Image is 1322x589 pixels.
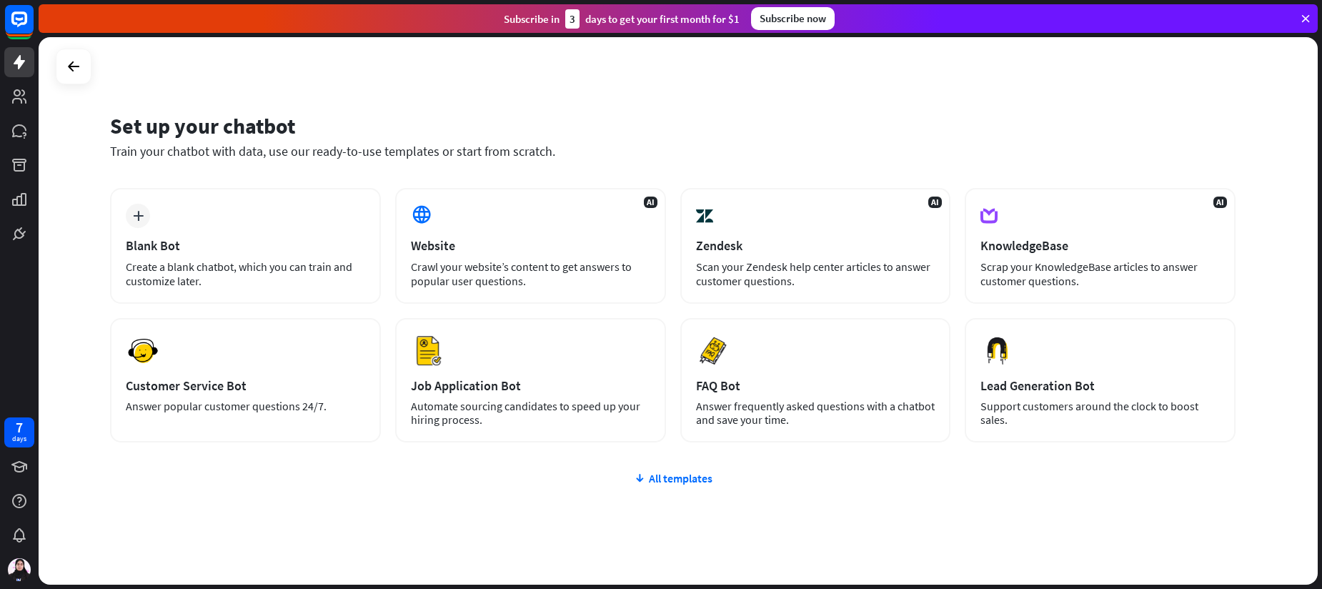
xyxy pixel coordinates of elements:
div: Zendesk [696,237,935,254]
div: days [12,434,26,444]
div: FAQ Bot [696,377,935,394]
div: 7 [16,421,23,434]
div: Answer frequently asked questions with a chatbot and save your time. [696,400,935,427]
span: AI [644,197,657,208]
div: Lead Generation Bot [980,377,1220,394]
span: AI [928,197,942,208]
div: Automate sourcing candidates to speed up your hiring process. [411,400,650,427]
div: Create a blank chatbot, which you can train and customize later. [126,259,365,288]
div: Scrap your KnowledgeBase articles to answer customer questions. [980,259,1220,288]
div: Scan your Zendesk help center articles to answer customer questions. [696,259,935,288]
div: Subscribe now [751,7,835,30]
div: Support customers around the clock to boost sales. [980,400,1220,427]
div: Job Application Bot [411,377,650,394]
div: 3 [565,9,580,29]
div: Customer Service Bot [126,377,365,394]
div: Answer popular customer questions 24/7. [126,400,365,413]
div: All templates [110,471,1236,485]
span: AI [1213,197,1227,208]
i: plus [133,211,144,221]
div: Train your chatbot with data, use our ready-to-use templates or start from scratch. [110,143,1236,159]
div: Subscribe in days to get your first month for $1 [504,9,740,29]
div: KnowledgeBase [980,237,1220,254]
div: Crawl your website’s content to get answers to popular user questions. [411,259,650,288]
div: Website [411,237,650,254]
div: Set up your chatbot [110,112,1236,139]
a: 7 days [4,417,34,447]
button: Open LiveChat chat widget [11,6,54,49]
div: Blank Bot [126,237,365,254]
